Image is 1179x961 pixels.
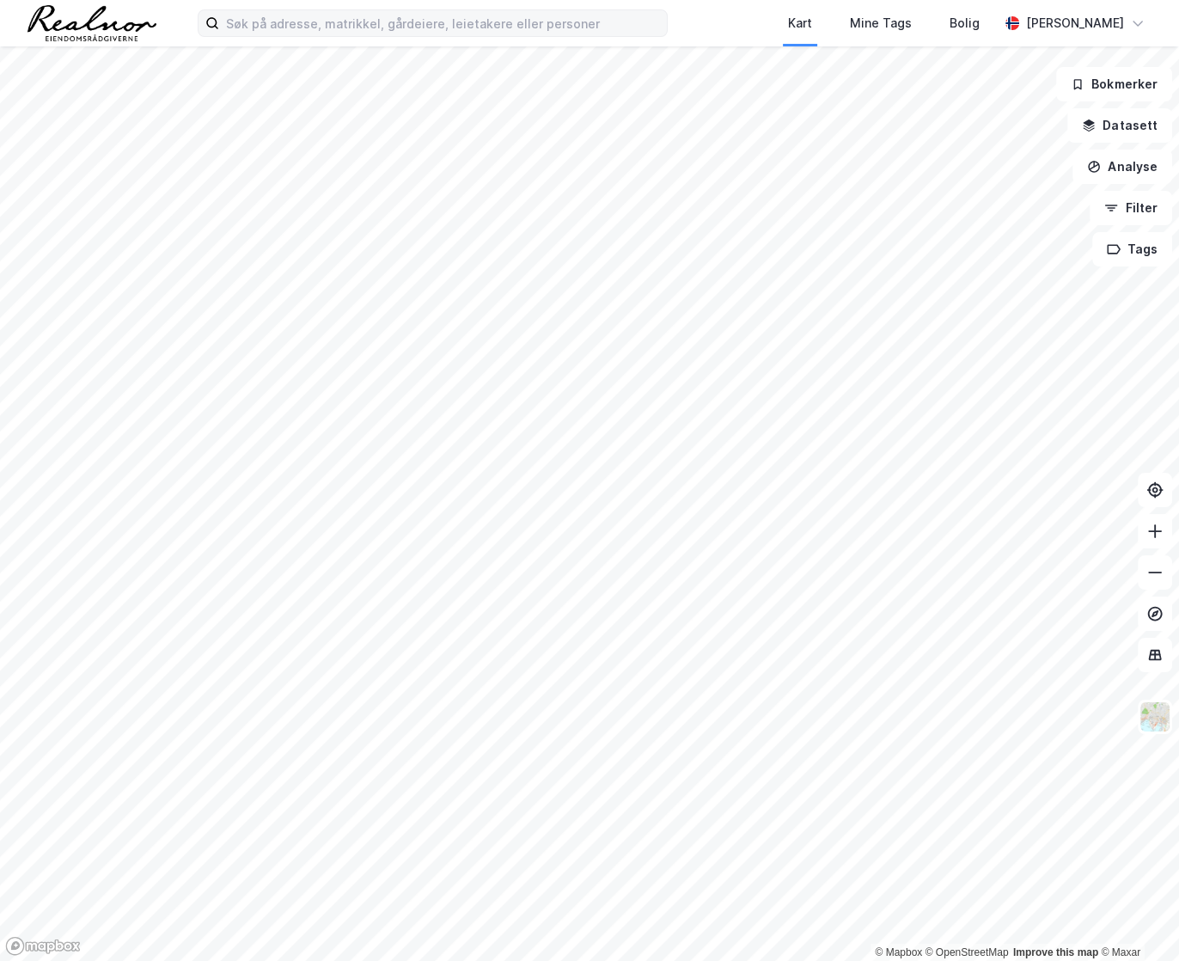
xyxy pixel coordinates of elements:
div: Bolig [950,13,980,34]
img: realnor-logo.934646d98de889bb5806.png [27,5,156,41]
div: Mine Tags [850,13,912,34]
div: Kontrollprogram for chat [1093,878,1179,961]
input: Søk på adresse, matrikkel, gårdeiere, leietakere eller personer [219,10,667,36]
iframe: Chat Widget [1093,878,1179,961]
div: [PERSON_NAME] [1026,13,1124,34]
div: Kart [788,13,812,34]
